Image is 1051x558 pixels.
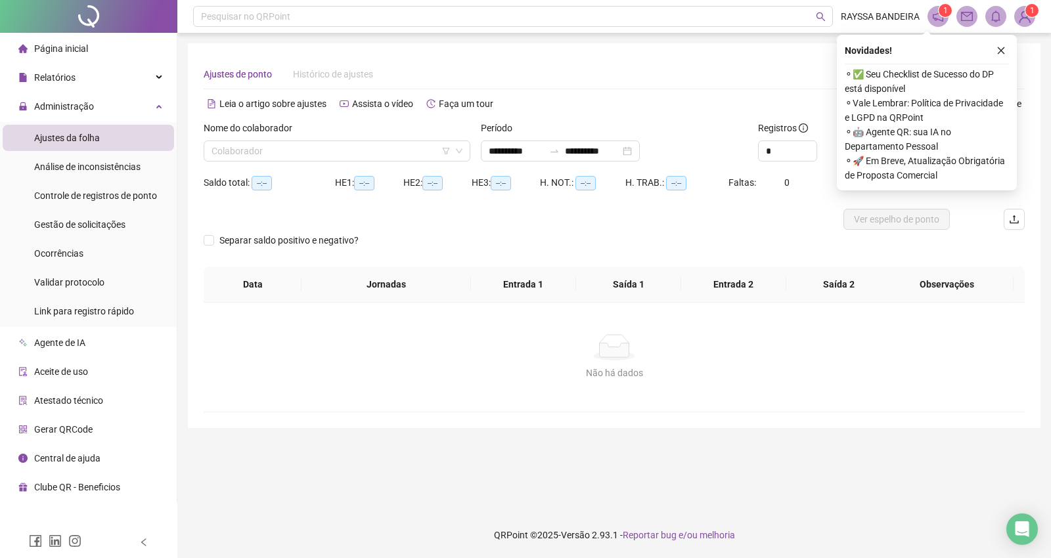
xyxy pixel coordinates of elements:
[204,175,335,190] div: Saldo total:
[932,11,944,22] span: notification
[68,534,81,547] span: instagram
[816,12,826,22] span: search
[18,425,28,434] span: qrcode
[845,67,1009,96] span: ⚬ ✅ Seu Checklist de Sucesso do DP está disponível
[219,98,326,109] span: Leia o artigo sobre ajustes
[549,146,560,156] span: to
[880,267,1014,303] th: Observações
[540,175,625,190] div: H. NOT.:
[34,366,88,377] span: Aceite de uso
[439,98,493,109] span: Faça um tour
[204,69,272,79] span: Ajustes de ponto
[34,395,103,406] span: Atestado técnico
[29,534,42,547] span: facebook
[990,11,1002,22] span: bell
[491,176,511,190] span: --:--
[758,121,808,135] span: Registros
[18,73,28,82] span: file
[1009,214,1019,225] span: upload
[34,161,141,172] span: Análise de inconsistências
[252,176,272,190] span: --:--
[845,96,1009,125] span: ⚬ Vale Lembrar: Política de Privacidade e LGPD na QRPoint
[442,147,450,155] span: filter
[34,453,101,463] span: Central de ajuda
[34,72,76,83] span: Relatórios
[18,396,28,405] span: solution
[843,209,950,230] button: Ver espelho de ponto
[841,9,920,24] span: RAYSSA BANDEIRA
[961,11,973,22] span: mail
[34,190,157,201] span: Controle de registros de ponto
[786,267,891,303] th: Saída 2
[34,219,125,230] span: Gestão de solicitações
[18,44,28,53] span: home
[18,367,28,376] span: audit
[49,534,62,547] span: linkedin
[302,267,471,303] th: Jornadas
[34,306,134,316] span: Link para registro rápido
[18,483,28,492] span: gift
[1030,6,1035,15] span: 1
[34,424,93,435] span: Gerar QRCode
[549,146,560,156] span: swap-right
[18,454,28,463] span: info-circle
[422,176,443,190] span: --:--
[219,366,1009,380] div: Não há dados
[939,4,952,17] sup: 1
[214,233,364,247] span: Separar saldo positivo e negativo?
[352,98,413,109] span: Assista o vídeo
[34,101,94,112] span: Administração
[472,175,540,190] div: HE 3:
[666,176,686,190] span: --:--
[623,530,735,540] span: Reportar bug e/ou melhoria
[576,267,681,303] th: Saída 1
[1006,513,1038,545] div: Open Intercom Messenger
[561,530,590,540] span: Versão
[996,46,1006,55] span: close
[177,512,1051,558] footer: QRPoint © 2025 - 2.93.1 -
[471,267,576,303] th: Entrada 1
[354,176,374,190] span: --:--
[681,267,786,303] th: Entrada 2
[943,6,948,15] span: 1
[1015,7,1035,26] img: 77056
[845,154,1009,182] span: ⚬ 🚀 Em Breve, Atualização Obrigatória de Proposta Comercial
[891,277,1003,291] span: Observações
[139,538,148,547] span: left
[204,267,302,303] th: Data
[34,277,104,288] span: Validar protocolo
[845,125,1009,154] span: ⚬ 🤖 Agente QR: sua IA no Departamento Pessoal
[728,177,758,188] span: Faltas:
[575,176,596,190] span: --:--
[426,99,436,108] span: history
[1025,4,1039,17] sup: Atualize o seu contato no menu Meus Dados
[207,99,216,108] span: file-text
[845,43,892,58] span: Novidades !
[34,43,88,54] span: Página inicial
[799,123,808,133] span: info-circle
[784,177,790,188] span: 0
[403,175,472,190] div: HE 2:
[293,69,373,79] span: Histórico de ajustes
[625,175,728,190] div: H. TRAB.:
[481,121,521,135] label: Período
[34,337,85,348] span: Agente de IA
[204,121,301,135] label: Nome do colaborador
[18,102,28,111] span: lock
[34,482,120,492] span: Clube QR - Beneficios
[455,147,463,155] span: down
[34,133,100,143] span: Ajustes da folha
[34,248,83,259] span: Ocorrências
[340,99,349,108] span: youtube
[335,175,403,190] div: HE 1:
